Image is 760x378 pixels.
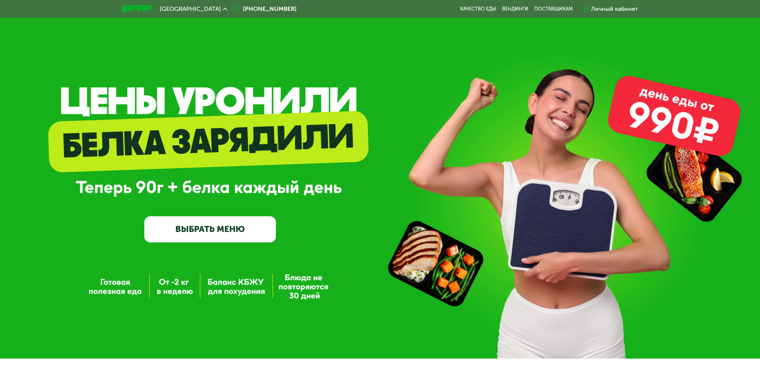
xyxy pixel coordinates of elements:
[534,6,573,12] div: поставщикам
[460,6,496,12] a: Качество еды
[231,4,296,13] a: [PHONE_NUMBER]
[144,216,276,243] a: ВЫБРАТЬ МЕНЮ
[502,6,528,12] a: Вендинги
[591,4,638,13] div: Личный кабинет
[160,6,221,12] span: [GEOGRAPHIC_DATA]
